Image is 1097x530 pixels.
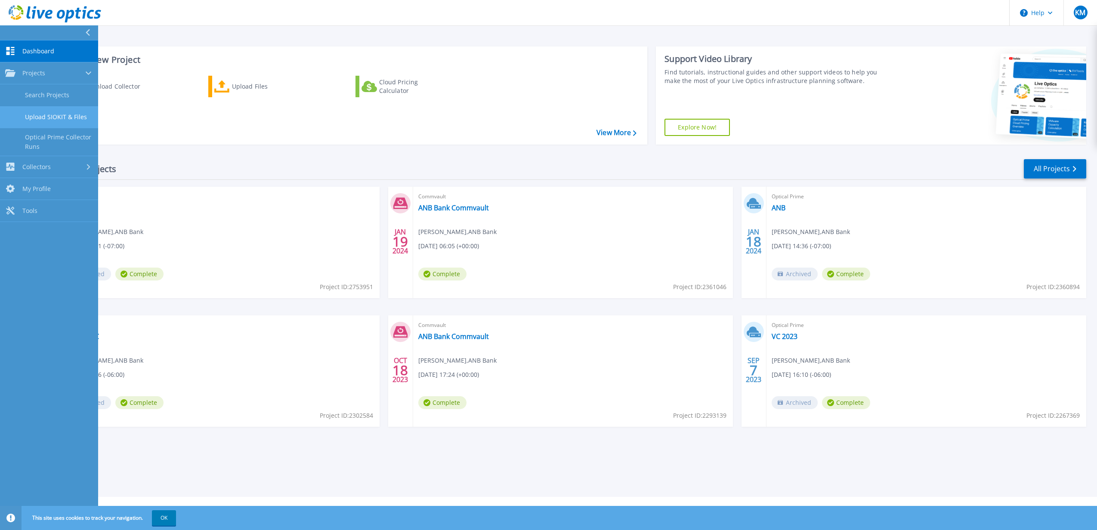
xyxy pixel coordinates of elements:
span: This site uses cookies to track your navigation. [24,510,176,526]
span: Project ID: 2267369 [1026,411,1080,420]
div: JAN 2024 [745,226,762,257]
span: 19 [392,238,408,245]
span: [PERSON_NAME] , ANB Bank [65,356,143,365]
a: ANB [772,203,785,212]
div: Download Collector [83,78,152,95]
span: Project ID: 2360894 [1026,282,1080,292]
span: Tools [22,207,37,215]
a: ANB Bank Commvault [418,332,489,341]
span: [PERSON_NAME] , ANB Bank [772,227,850,237]
span: [PERSON_NAME] , ANB Bank [772,356,850,365]
a: Explore Now! [664,119,730,136]
span: 18 [392,367,408,374]
span: Project ID: 2302584 [320,411,373,420]
span: 18 [746,238,761,245]
div: Find tutorials, instructional guides and other support videos to help you make the most of your L... [664,68,887,85]
span: [PERSON_NAME] , ANB Bank [65,227,143,237]
a: ChyDenVC [65,332,99,341]
a: All Projects [1024,159,1086,179]
span: [DATE] 14:36 (-07:00) [772,241,831,251]
span: Complete [418,396,467,409]
span: Projects [22,69,45,77]
span: Complete [115,396,164,409]
span: [PERSON_NAME] , ANB Bank [418,227,497,237]
span: Archived [772,396,818,409]
span: Optical Prime [772,320,1081,330]
span: Commvault [418,192,728,201]
a: Upload Files [208,76,304,97]
a: VC 2023 [772,332,797,341]
div: OCT 2023 [392,354,408,386]
span: Complete [822,396,870,409]
span: Archived [772,268,818,280]
button: OK [152,510,176,526]
div: Cloud Pricing Calculator [379,78,448,95]
span: Optical Prime [65,192,374,201]
span: [DATE] 17:24 (+00:00) [418,370,479,379]
div: JAN 2024 [392,226,408,257]
a: View More [596,129,637,137]
span: Complete [822,268,870,280]
div: Upload Files [232,78,301,95]
span: Project ID: 2361046 [673,282,726,292]
span: [DATE] 16:10 (-06:00) [772,370,831,379]
span: Optical Prime [772,192,1081,201]
span: Project ID: 2753951 [320,282,373,292]
span: 7 [750,367,757,374]
a: Download Collector [61,76,157,97]
span: Complete [115,268,164,280]
span: Collectors [22,163,51,171]
span: Dashboard [22,47,54,55]
span: [DATE] 06:05 (+00:00) [418,241,479,251]
div: Support Video Library [664,53,887,65]
div: SEP 2023 [745,354,762,386]
span: Complete [418,268,467,280]
span: My Profile [22,185,51,193]
a: ANB Bank Commvault [418,203,489,212]
span: Commvault [418,320,728,330]
span: Optical Prime [65,320,374,330]
a: Cloud Pricing Calculator [355,76,451,97]
span: KM [1075,9,1085,16]
span: Project ID: 2293139 [673,411,726,420]
h3: Start a New Project [61,55,636,65]
span: [PERSON_NAME] , ANB Bank [418,356,497,365]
